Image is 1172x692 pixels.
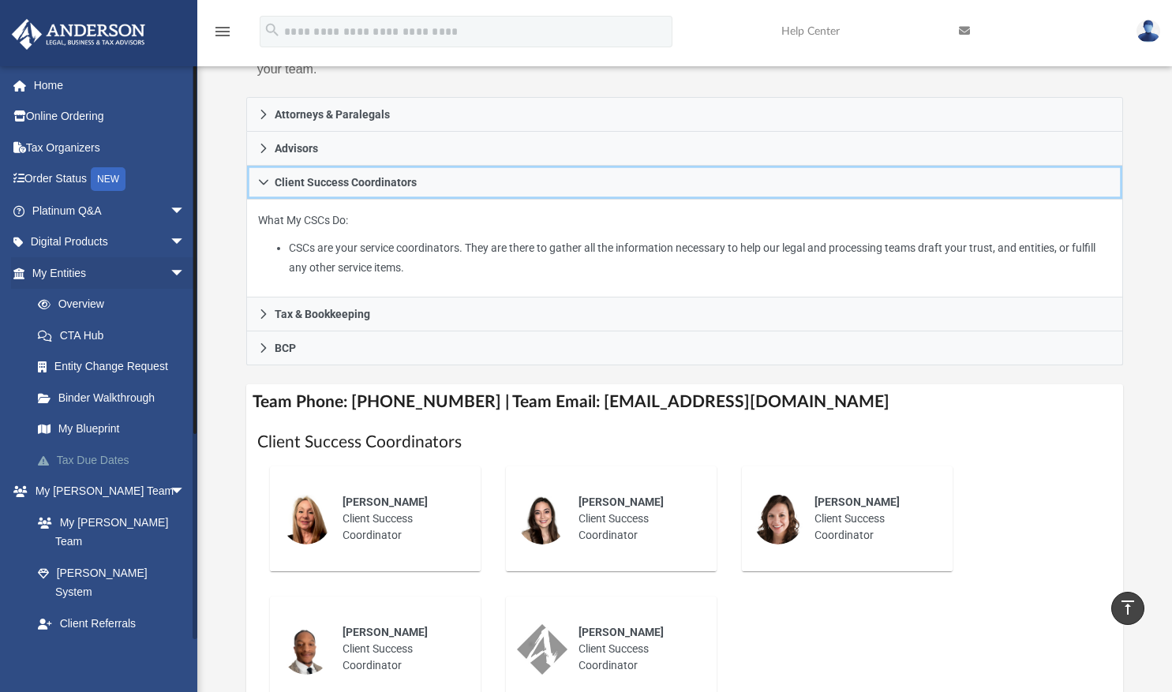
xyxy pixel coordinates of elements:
a: My Documentsarrow_drop_down [11,639,201,671]
img: thumbnail [281,624,331,675]
div: Client Success Coordinator [803,483,942,555]
a: Online Ordering [11,101,209,133]
div: Client Success Coordinator [331,613,470,685]
a: Tax Due Dates [22,444,209,476]
a: Tax Organizers [11,132,209,163]
p: What My CSCs Do: [258,211,1112,277]
a: Entity Change Request [22,351,209,383]
div: Client Success Coordinator [331,483,470,555]
a: menu [213,30,232,41]
a: Platinum Q&Aarrow_drop_down [11,195,209,226]
a: My [PERSON_NAME] Team [22,507,193,557]
img: thumbnail [517,494,567,544]
li: CSCs are your service coordinators. They are there to gather all the information necessary to hel... [289,238,1111,277]
span: [PERSON_NAME] [579,496,664,508]
a: My Entitiesarrow_drop_down [11,257,209,289]
a: My [PERSON_NAME] Teamarrow_drop_down [11,476,201,507]
a: CTA Hub [22,320,209,351]
span: Tax & Bookkeeping [275,309,370,320]
span: arrow_drop_down [170,257,201,290]
div: Client Success Coordinator [567,483,706,555]
span: arrow_drop_down [170,476,201,508]
span: Attorneys & Paralegals [275,109,390,120]
span: [PERSON_NAME] [343,496,428,508]
a: vertical_align_top [1111,592,1144,625]
a: Binder Walkthrough [22,382,209,413]
a: Order StatusNEW [11,163,209,196]
i: menu [213,22,232,41]
span: [PERSON_NAME] [579,626,664,638]
div: Client Success Coordinator [567,613,706,685]
img: thumbnail [753,494,803,544]
a: My Blueprint [22,413,201,445]
h1: Client Success Coordinators [257,431,1113,454]
a: Client Success Coordinators [246,166,1124,200]
a: Digital Productsarrow_drop_down [11,226,209,258]
span: [PERSON_NAME] [343,626,428,638]
a: Client Referrals [22,608,201,639]
a: Attorneys & Paralegals [246,97,1124,132]
img: thumbnail [517,624,567,675]
img: User Pic [1136,20,1160,43]
div: Client Success Coordinators [246,200,1124,297]
h4: Team Phone: [PHONE_NUMBER] | Team Email: [EMAIL_ADDRESS][DOMAIN_NAME] [246,384,1124,420]
span: Advisors [275,143,318,154]
a: Advisors [246,132,1124,166]
img: thumbnail [281,494,331,544]
img: Anderson Advisors Platinum Portal [7,19,150,50]
a: Overview [22,289,209,320]
span: arrow_drop_down [170,195,201,227]
a: [PERSON_NAME] System [22,557,201,608]
i: vertical_align_top [1118,598,1137,617]
div: NEW [91,167,125,191]
a: BCP [246,331,1124,365]
span: [PERSON_NAME] [814,496,900,508]
span: Client Success Coordinators [275,177,417,188]
span: BCP [275,342,296,353]
i: search [264,21,281,39]
span: arrow_drop_down [170,639,201,671]
a: Home [11,69,209,101]
span: arrow_drop_down [170,226,201,259]
a: Tax & Bookkeeping [246,297,1124,331]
